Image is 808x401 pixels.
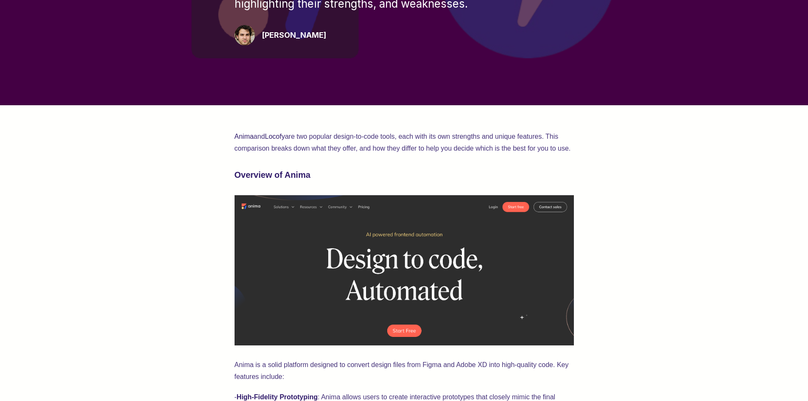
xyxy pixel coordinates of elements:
[235,133,254,140] a: Anima
[235,131,574,154] p: and are two popular design-to-code tools, each with its own strengths and unique features. This c...
[237,393,318,401] strong: High-Fidelity Prototyping
[235,168,574,182] h3: Overview of Anima
[262,29,326,41] div: [PERSON_NAME]
[235,359,574,383] p: Anima is a solid platform designed to convert design files from Figma and Adobe XD into high-qual...
[265,133,285,140] a: Locofy
[235,25,255,45] img: Giorgio Pari Polipo
[235,195,574,345] img: Anima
